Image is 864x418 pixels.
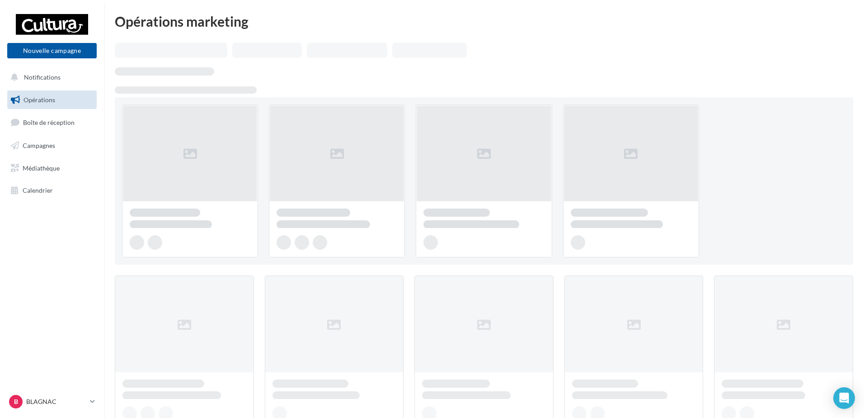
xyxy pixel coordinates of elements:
button: Notifications [5,68,95,87]
button: Nouvelle campagne [7,43,97,58]
span: Médiathèque [23,164,60,171]
span: Notifications [24,73,61,81]
a: Médiathèque [5,159,99,178]
p: BLAGNAC [26,397,86,406]
a: Boîte de réception [5,113,99,132]
a: B BLAGNAC [7,393,97,410]
div: Opérations marketing [115,14,853,28]
span: Boîte de réception [23,119,75,126]
a: Opérations [5,90,99,109]
span: Opérations [23,96,55,104]
a: Campagnes [5,136,99,155]
span: B [14,397,18,406]
div: Open Intercom Messenger [833,387,855,409]
a: Calendrier [5,181,99,200]
span: Campagnes [23,142,55,149]
span: Calendrier [23,186,53,194]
